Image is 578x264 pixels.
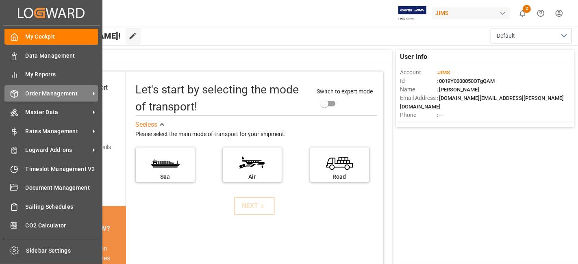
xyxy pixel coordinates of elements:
div: Sea [140,173,191,181]
a: Tracking Shipment [4,236,98,252]
div: JIMS [432,7,510,19]
span: Rates Management [26,127,90,136]
span: Name [400,85,437,94]
a: Sailing Schedules [4,199,98,214]
img: Exertis%20JAM%20-%20Email%20Logo.jpg_1722504956.jpg [398,6,426,20]
span: My Cockpit [26,32,98,41]
span: : [437,69,450,76]
span: : [DOMAIN_NAME][EMAIL_ADDRESS][PERSON_NAME][DOMAIN_NAME] [400,95,564,110]
span: Email Address [400,94,437,102]
span: My Reports [26,70,98,79]
span: : 0019Y0000050OTgQAM [437,78,495,84]
a: My Reports [4,67,98,82]
span: Account [400,68,437,77]
div: Please select the main mode of transport for your shipment. [136,130,377,139]
span: Phone [400,111,437,119]
div: See less [136,120,158,130]
span: Logward Add-ons [26,146,90,154]
span: Default [497,32,515,40]
div: Road [314,173,365,181]
button: show 2 new notifications [513,4,532,22]
span: Timeslot Management V2 [26,165,98,173]
div: NEXT [242,201,267,211]
div: Air [227,173,278,181]
span: : Shipper [437,121,457,127]
span: Sailing Schedules [26,203,98,211]
span: Hello [PERSON_NAME]! [33,28,121,43]
span: : — [437,112,443,118]
div: Let's start by selecting the mode of transport! [136,81,309,115]
button: JIMS [432,5,513,21]
button: open menu [491,28,572,43]
a: Document Management [4,180,98,196]
div: Add shipping details [60,143,111,151]
span: 2 [523,5,531,13]
span: User Info [400,52,427,62]
span: Sidebar Settings [26,247,99,255]
span: Order Management [26,89,90,98]
span: CO2 Calculator [26,221,98,230]
a: CO2 Calculator [4,218,98,234]
button: NEXT [234,197,275,215]
span: Master Data [26,108,90,117]
span: Id [400,77,437,85]
span: Account Type [400,119,437,128]
span: JIMS [438,69,450,76]
a: My Cockpit [4,29,98,45]
span: : [PERSON_NAME] [437,87,479,93]
span: Document Management [26,184,98,192]
button: Help Center [532,4,550,22]
span: Switch to expert mode [317,88,373,95]
a: Timeslot Management V2 [4,161,98,177]
a: Data Management [4,48,98,63]
span: Data Management [26,52,98,60]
